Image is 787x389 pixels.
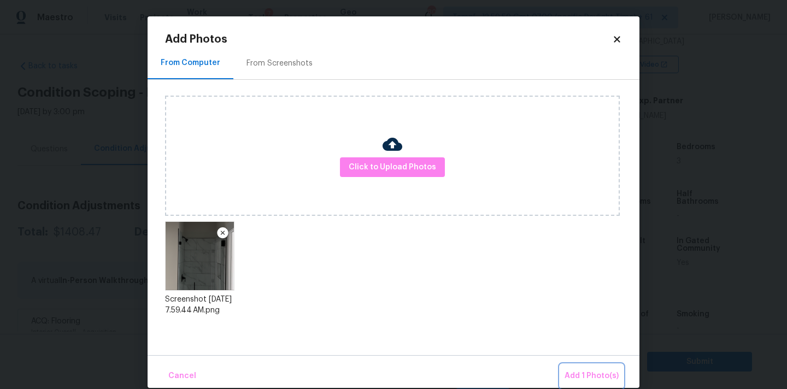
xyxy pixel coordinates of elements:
[246,58,313,69] div: From Screenshots
[165,294,234,316] div: Screenshot [DATE] 7.59.44 AM.png
[168,369,196,383] span: Cancel
[565,369,619,383] span: Add 1 Photo(s)
[340,157,445,178] button: Click to Upload Photos
[161,57,220,68] div: From Computer
[165,34,612,45] h2: Add Photos
[560,364,623,388] button: Add 1 Photo(s)
[349,161,436,174] span: Click to Upload Photos
[164,364,201,388] button: Cancel
[383,134,402,154] img: Cloud Upload Icon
